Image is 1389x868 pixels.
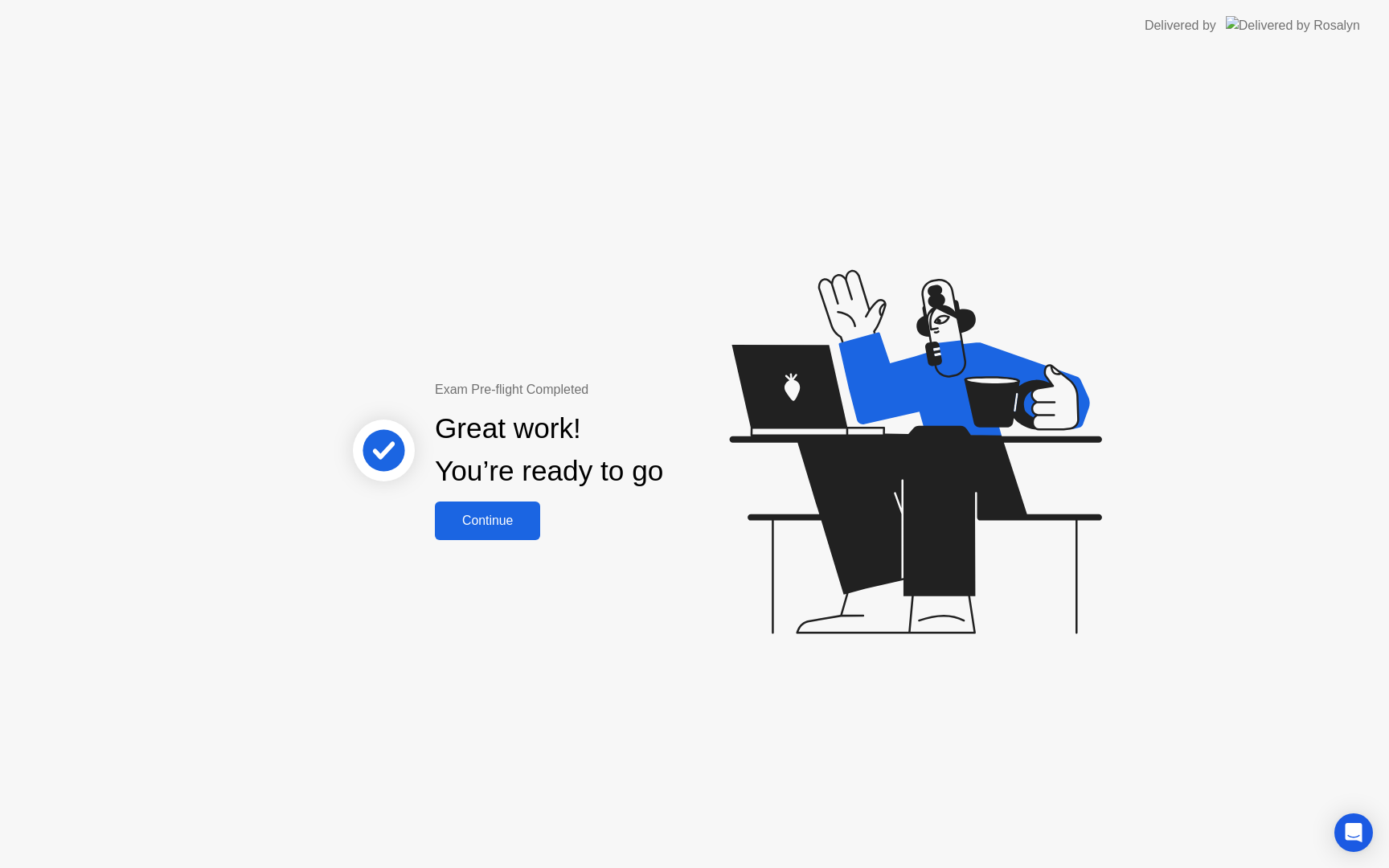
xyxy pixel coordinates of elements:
[1145,16,1216,35] div: Delivered by
[435,380,767,399] div: Exam Pre-flight Completed
[1334,813,1373,852] div: Open Intercom Messenger
[440,514,535,528] div: Continue
[435,407,663,493] div: Great work! You’re ready to go
[435,502,540,540] button: Continue
[1226,16,1360,35] img: Delivered by Rosalyn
